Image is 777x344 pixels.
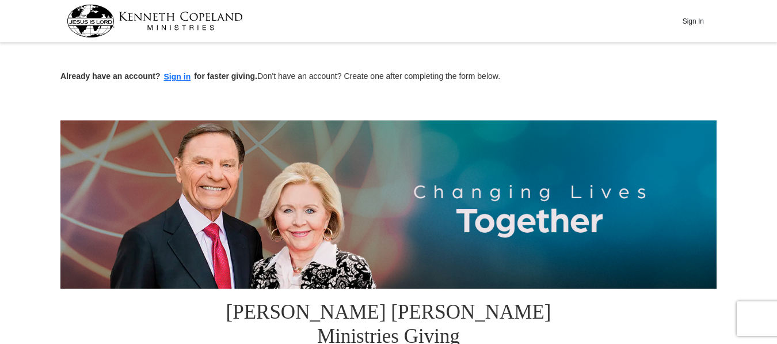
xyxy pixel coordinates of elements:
button: Sign In [676,12,710,30]
button: Sign in [161,70,195,84]
img: kcm-header-logo.svg [67,5,243,37]
strong: Already have an account? for faster giving. [60,71,257,81]
p: Don't have an account? Create one after completing the form below. [60,70,717,84]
